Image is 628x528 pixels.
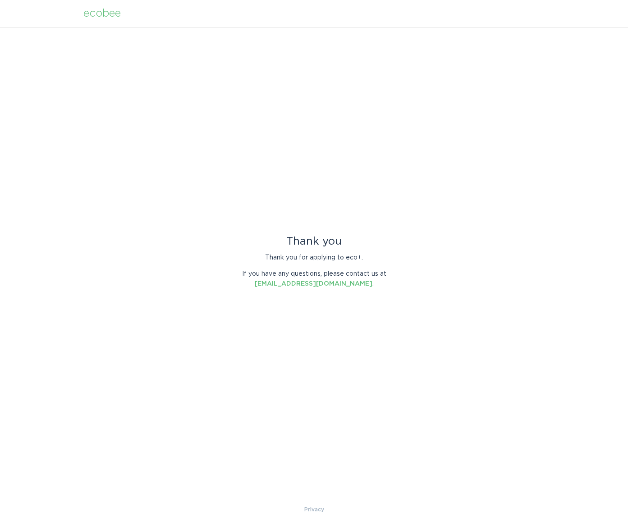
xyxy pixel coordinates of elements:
div: Thank you [235,237,393,246]
p: If you have any questions, please contact us at . [235,269,393,289]
a: [EMAIL_ADDRESS][DOMAIN_NAME] [255,281,372,287]
p: Thank you for applying to eco+. [235,253,393,263]
div: ecobee [83,9,121,18]
a: Privacy Policy & Terms of Use [304,505,324,514]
